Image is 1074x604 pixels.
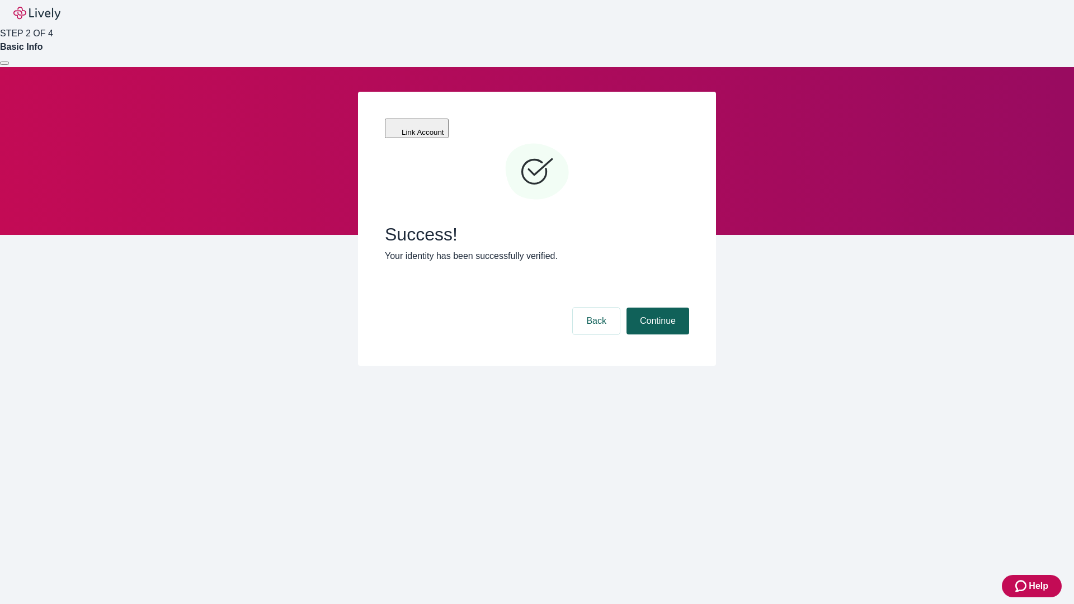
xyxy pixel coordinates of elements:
svg: Zendesk support icon [1015,579,1029,593]
img: Lively [13,7,60,20]
svg: Checkmark icon [503,139,571,206]
span: Success! [385,224,689,245]
button: Back [573,308,620,334]
button: Zendesk support iconHelp [1002,575,1062,597]
button: Link Account [385,119,449,138]
button: Continue [626,308,689,334]
p: Your identity has been successfully verified. [385,249,689,263]
span: Help [1029,579,1048,593]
